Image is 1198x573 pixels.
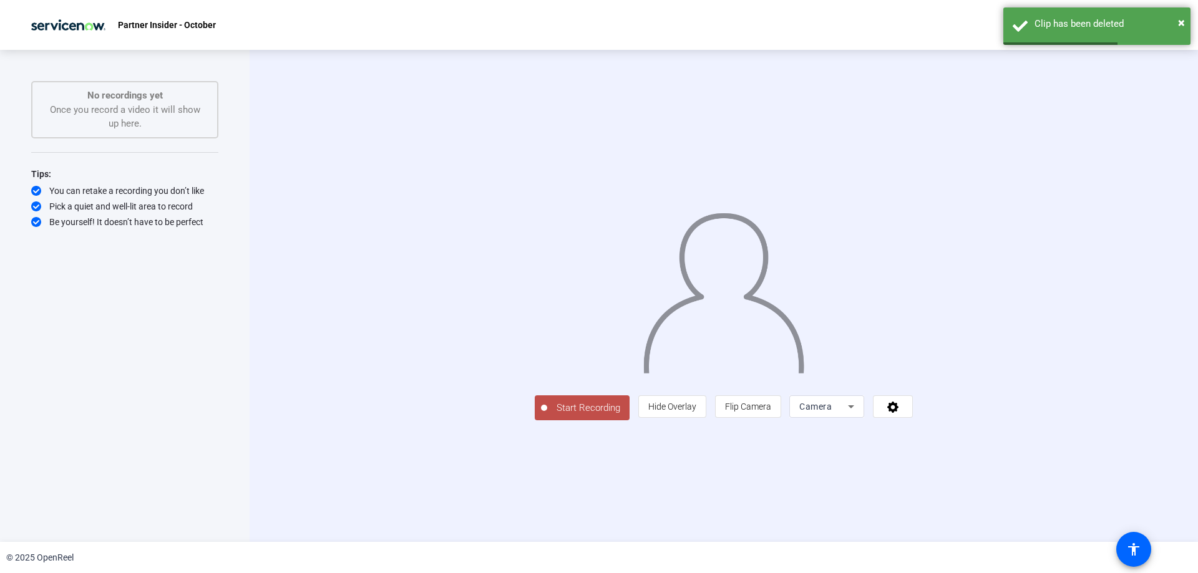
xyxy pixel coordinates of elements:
div: Once you record a video it will show up here. [45,89,205,131]
p: No recordings yet [45,89,205,103]
span: Flip Camera [725,402,771,412]
div: Tips: [31,166,218,181]
img: overlay [642,203,806,373]
span: Hide Overlay [648,402,696,412]
img: OpenReel logo [25,12,112,37]
span: Start Recording [547,401,630,415]
div: You can retake a recording you don’t like [31,185,218,197]
div: Clip has been deleted [1035,17,1181,31]
div: Be yourself! It doesn’t have to be perfect [31,216,218,228]
span: Camera [799,402,832,412]
mat-icon: accessibility [1126,542,1141,557]
button: Start Recording [535,395,630,420]
button: Flip Camera [715,395,781,418]
button: Close [1178,13,1185,32]
div: © 2025 OpenReel [6,551,74,564]
span: × [1178,15,1185,30]
p: Partner Insider - October [118,17,216,32]
button: Hide Overlay [638,395,706,418]
div: Pick a quiet and well-lit area to record [31,200,218,213]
